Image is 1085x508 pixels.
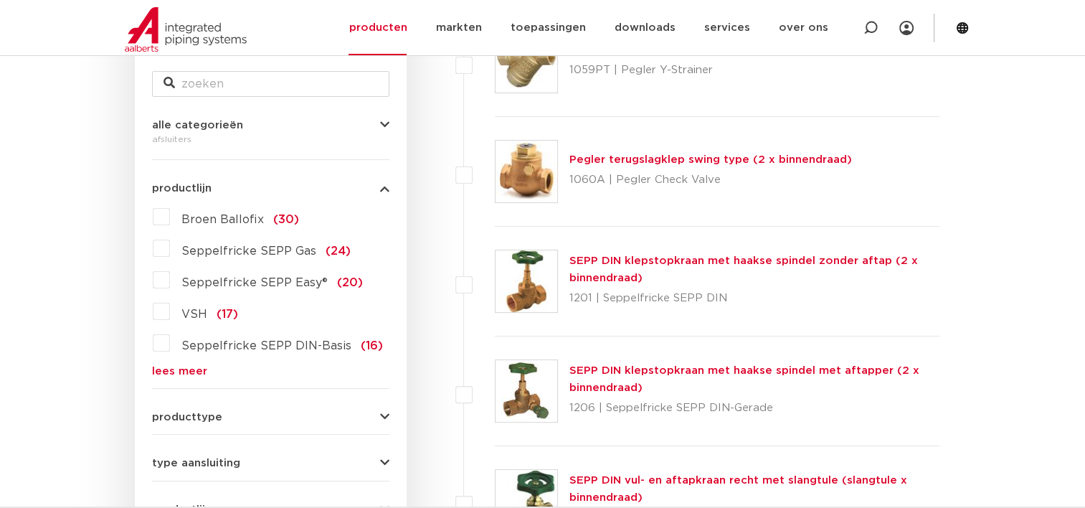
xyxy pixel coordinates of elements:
span: (20) [337,277,363,288]
a: lees meer [152,366,389,377]
span: VSH [181,309,207,320]
div: afsluiters [152,131,389,148]
span: (16) [361,340,383,352]
a: SEPP DIN klepstopkraan met haakse spindel zonder aftap (2 x binnendraad) [569,255,918,283]
span: (30) [273,214,299,225]
span: Seppelfricke SEPP Easy® [181,277,328,288]
p: 1059PT | Pegler Y-Strainer [569,59,797,82]
img: Thumbnail for Pegler Y-filter messing (2 x binnendraad) [496,31,557,93]
p: 1060A | Pegler Check Valve [569,169,852,192]
img: Thumbnail for SEPP DIN klepstopkraan met haakse spindel zonder aftap (2 x binnendraad) [496,250,557,312]
a: SEPP DIN klepstopkraan met haakse spindel met aftapper (2 x binnendraad) [569,365,919,393]
span: Broen Ballofix [181,214,264,225]
p: 1206 | Seppelfricke SEPP DIN-Gerade [569,397,940,420]
span: (17) [217,309,238,320]
a: Pegler terugslagklep swing type (2 x binnendraad) [569,154,852,165]
img: Thumbnail for SEPP DIN klepstopkraan met haakse spindel met aftapper (2 x binnendraad) [496,360,557,422]
a: SEPP DIN vul- en aftapkraan recht met slangtule (slangtule x binnendraad) [569,475,907,503]
button: alle categorieën [152,120,389,131]
input: zoeken [152,71,389,97]
span: Seppelfricke SEPP Gas [181,245,316,257]
span: Seppelfricke SEPP DIN-Basis [181,340,351,352]
button: producttype [152,412,389,423]
span: alle categorieën [152,120,243,131]
img: Thumbnail for Pegler terugslagklep swing type (2 x binnendraad) [496,141,557,202]
span: type aansluiting [152,458,240,469]
span: producttype [152,412,222,423]
span: (24) [326,245,351,257]
button: type aansluiting [152,458,389,469]
button: productlijn [152,183,389,194]
p: 1201 | Seppelfricke SEPP DIN [569,287,940,310]
span: productlijn [152,183,212,194]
